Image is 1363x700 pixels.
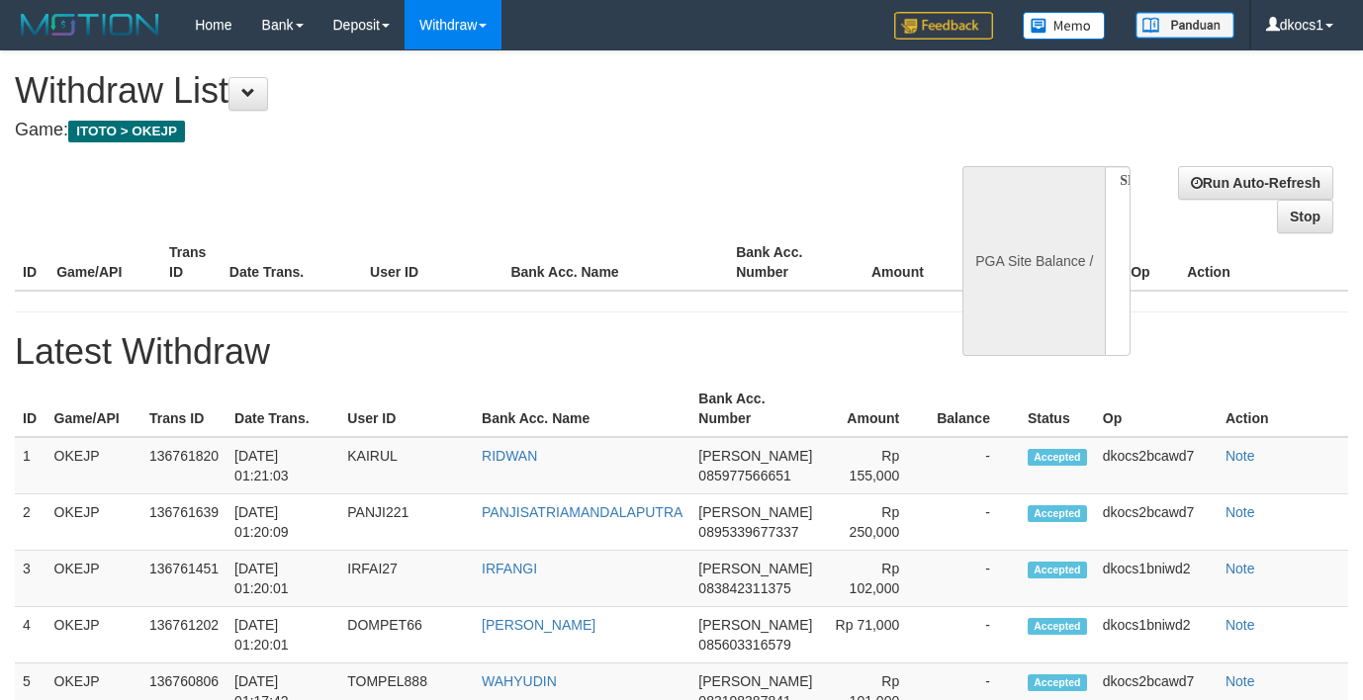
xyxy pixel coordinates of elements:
[698,580,790,596] span: 083842311375
[15,234,48,291] th: ID
[15,437,46,494] td: 1
[339,437,474,494] td: KAIRUL
[1095,551,1218,607] td: dkocs1bniwd2
[822,437,929,494] td: Rp 155,000
[962,166,1105,356] div: PGA Site Balance /
[822,551,929,607] td: Rp 102,000
[141,381,227,437] th: Trans ID
[1023,12,1106,40] img: Button%20Memo.svg
[141,551,227,607] td: 136761451
[1136,12,1234,39] img: panduan.png
[1095,494,1218,551] td: dkocs2bcawd7
[502,234,728,291] th: Bank Acc. Name
[15,381,46,437] th: ID
[227,381,339,437] th: Date Trans.
[698,524,798,540] span: 0895339677337
[698,448,812,464] span: [PERSON_NAME]
[15,121,889,140] h4: Game:
[339,381,474,437] th: User ID
[1095,437,1218,494] td: dkocs2bcawd7
[141,437,227,494] td: 136761820
[698,673,812,689] span: [PERSON_NAME]
[954,234,1056,291] th: Balance
[822,494,929,551] td: Rp 250,000
[161,234,222,291] th: Trans ID
[482,561,537,576] a: IRFANGI
[1277,200,1333,233] a: Stop
[698,468,790,483] span: 085977566651
[1028,618,1087,635] span: Accepted
[929,607,1020,663] td: -
[1020,381,1095,437] th: Status
[15,71,889,111] h1: Withdraw List
[339,607,474,663] td: DOMPET66
[1095,607,1218,663] td: dkocs1bniwd2
[1226,504,1255,520] a: Note
[68,121,185,142] span: ITOTO > OKEJP
[728,234,841,291] th: Bank Acc. Number
[1179,234,1348,291] th: Action
[482,448,537,464] a: RIDWAN
[227,551,339,607] td: [DATE] 01:20:01
[48,234,161,291] th: Game/API
[227,437,339,494] td: [DATE] 01:21:03
[929,381,1020,437] th: Balance
[1028,674,1087,691] span: Accepted
[141,494,227,551] td: 136761639
[1028,562,1087,578] span: Accepted
[1123,234,1179,291] th: Op
[698,561,812,576] span: [PERSON_NAME]
[46,551,141,607] td: OKEJP
[339,551,474,607] td: IRFAI27
[15,551,46,607] td: 3
[698,637,790,653] span: 085603316579
[698,617,812,633] span: [PERSON_NAME]
[1178,166,1333,200] a: Run Auto-Refresh
[1028,505,1087,522] span: Accepted
[474,381,690,437] th: Bank Acc. Name
[15,332,1348,372] h1: Latest Withdraw
[15,494,46,551] td: 2
[46,607,141,663] td: OKEJP
[227,494,339,551] td: [DATE] 01:20:09
[1095,381,1218,437] th: Op
[482,617,595,633] a: [PERSON_NAME]
[482,673,557,689] a: WAHYUDIN
[46,437,141,494] td: OKEJP
[894,12,993,40] img: Feedback.jpg
[46,494,141,551] td: OKEJP
[1226,617,1255,633] a: Note
[690,381,822,437] th: Bank Acc. Number
[141,607,227,663] td: 136761202
[841,234,954,291] th: Amount
[222,234,362,291] th: Date Trans.
[822,381,929,437] th: Amount
[362,234,502,291] th: User ID
[929,551,1020,607] td: -
[15,607,46,663] td: 4
[698,504,812,520] span: [PERSON_NAME]
[1028,449,1087,466] span: Accepted
[227,607,339,663] td: [DATE] 01:20:01
[1226,448,1255,464] a: Note
[46,381,141,437] th: Game/API
[1226,673,1255,689] a: Note
[1218,381,1348,437] th: Action
[482,504,682,520] a: PANJISATRIAMANDALAPUTRA
[339,494,474,551] td: PANJI221
[929,437,1020,494] td: -
[15,10,165,40] img: MOTION_logo.png
[929,494,1020,551] td: -
[1226,561,1255,576] a: Note
[822,607,929,663] td: Rp 71,000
